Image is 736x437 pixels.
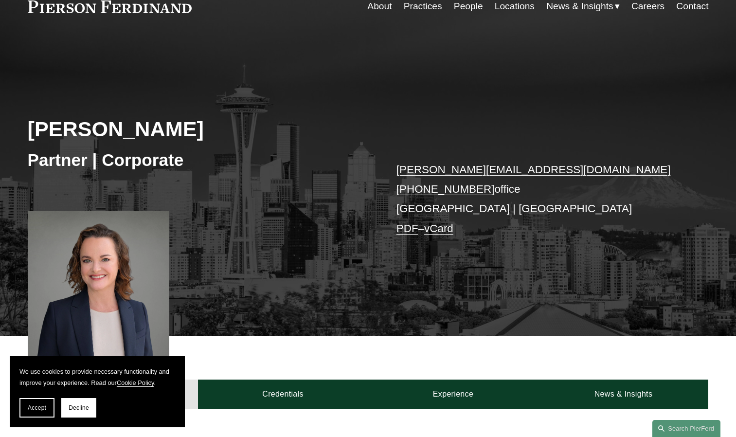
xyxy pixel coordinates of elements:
[368,380,539,409] a: Experience
[19,398,54,418] button: Accept
[538,380,708,409] a: News & Insights
[117,379,154,386] a: Cookie Policy
[10,356,185,427] section: Cookie banner
[28,116,368,142] h2: [PERSON_NAME]
[396,164,671,176] a: [PERSON_NAME][EMAIL_ADDRESS][DOMAIN_NAME]
[652,420,720,437] a: Search this site
[19,366,175,388] p: We use cookies to provide necessary functionality and improve your experience. Read our .
[198,380,368,409] a: Credentials
[28,149,368,171] h3: Partner | Corporate
[69,404,89,411] span: Decline
[396,183,495,195] a: [PHONE_NUMBER]
[424,222,453,235] a: vCard
[28,404,46,411] span: Accept
[61,398,96,418] button: Decline
[396,222,418,235] a: PDF
[396,160,680,238] p: office [GEOGRAPHIC_DATA] | [GEOGRAPHIC_DATA] –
